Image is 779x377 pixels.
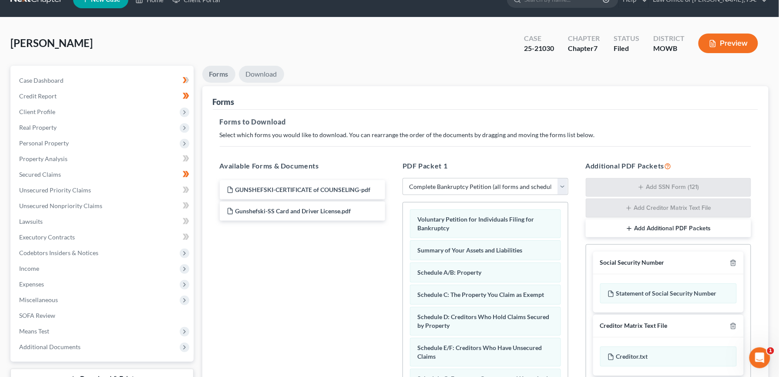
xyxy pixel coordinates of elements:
span: [PERSON_NAME] [10,37,93,49]
iframe: Intercom live chat [749,347,770,368]
div: Forms [213,97,235,107]
span: Voluntary Petition for Individuals Filing for Bankruptcy [417,215,534,232]
span: Means Test [19,327,49,335]
a: Case Dashboard [12,73,194,88]
div: Filed [614,44,639,54]
h5: PDF Packet 1 [403,161,568,171]
span: Schedule C: The Property You Claim as Exempt [417,291,544,298]
a: Secured Claims [12,167,194,182]
span: Real Property [19,124,57,131]
span: Executory Contracts [19,233,75,241]
a: Unsecured Priority Claims [12,182,194,198]
span: 7 [594,44,598,52]
span: Secured Claims [19,171,61,178]
span: Client Profile [19,108,55,115]
span: Expenses [19,280,44,288]
span: GUNSHEFSKI-CERTIFICATE of COUNSELING-pdf [235,186,371,193]
span: Summary of Your Assets and Liabilities [417,246,522,254]
span: Additional Documents [19,343,81,350]
div: Chapter [568,44,600,54]
a: Lawsuits [12,214,194,229]
div: Social Security Number [600,259,665,267]
span: Miscellaneous [19,296,58,303]
span: Schedule D: Creditors Who Hold Claims Secured by Property [417,313,549,329]
button: Add SSN Form (121) [586,178,752,197]
div: Statement of Social Security Number [600,283,737,303]
button: Add Additional PDF Packets [586,219,752,238]
a: Forms [202,66,235,83]
span: Codebtors Insiders & Notices [19,249,98,256]
div: 25-21030 [524,44,554,54]
div: Chapter [568,34,600,44]
span: Lawsuits [19,218,43,225]
a: Download [239,66,284,83]
span: Schedule E/F: Creditors Who Have Unsecured Claims [417,344,542,360]
a: Credit Report [12,88,194,104]
a: Executory Contracts [12,229,194,245]
h5: Additional PDF Packets [586,161,752,171]
div: Creditor Matrix Text File [600,322,668,330]
div: Creditor.txt [600,347,737,367]
span: Schedule A/B: Property [417,269,481,276]
button: Preview [698,34,758,53]
span: Credit Report [19,92,57,100]
h5: Forms to Download [220,117,752,127]
span: Case Dashboard [19,77,64,84]
span: Gunshefski-SS Card and Driver License.pdf [235,207,351,215]
a: Unsecured Nonpriority Claims [12,198,194,214]
button: Add Creditor Matrix Text File [586,199,752,218]
p: Select which forms you would like to download. You can rearrange the order of the documents by dr... [220,131,752,139]
div: District [653,34,685,44]
span: 1 [767,347,774,354]
span: Income [19,265,39,272]
span: Unsecured Nonpriority Claims [19,202,102,209]
div: Status [614,34,639,44]
div: MOWB [653,44,685,54]
a: SOFA Review [12,308,194,323]
span: Personal Property [19,139,69,147]
h5: Available Forms & Documents [220,161,386,171]
div: Case [524,34,554,44]
span: SOFA Review [19,312,55,319]
span: Property Analysis [19,155,67,162]
a: Property Analysis [12,151,194,167]
span: Unsecured Priority Claims [19,186,91,194]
